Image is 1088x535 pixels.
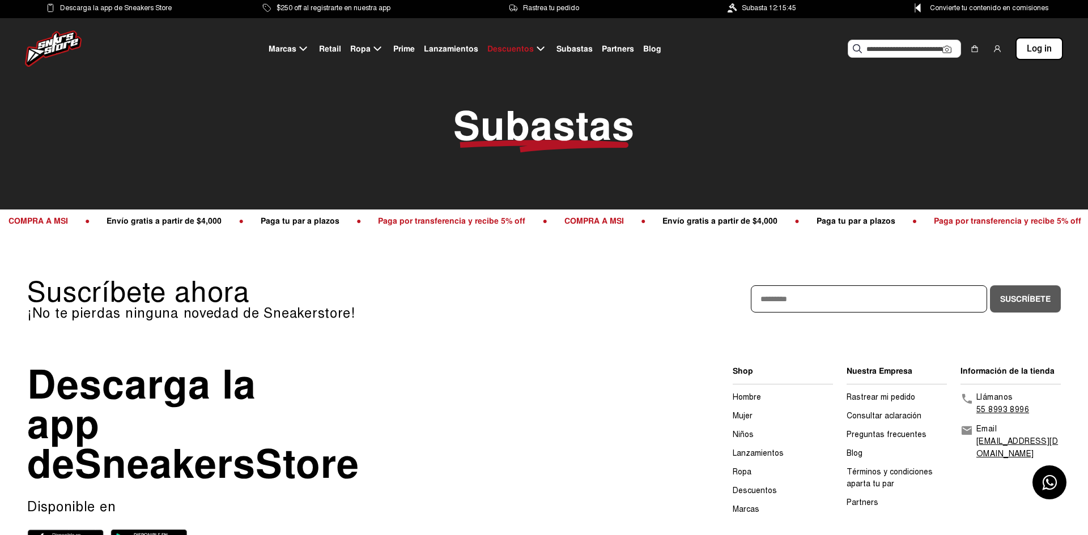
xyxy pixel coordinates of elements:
[733,392,761,402] a: Hombre
[847,411,921,421] a: Consultar aclaración
[847,430,926,439] a: Preguntas frecuentes
[27,365,282,484] div: Descarga la app de Store
[523,2,579,14] span: Rastrea tu pedido
[786,216,807,226] span: ●
[960,365,1061,377] li: Información de la tienda
[60,2,172,14] span: Descarga la app de Sneakers Store
[960,423,1061,460] a: Email[EMAIL_ADDRESS][DOMAIN_NAME]
[348,216,369,226] span: ●
[453,101,635,152] span: Subastas
[976,405,1029,414] a: 55 8993 8996
[733,365,833,377] li: Shop
[319,43,341,55] span: Retail
[904,216,925,226] span: ●
[847,448,862,458] a: Blog
[847,498,878,507] a: Partners
[942,45,951,54] img: Cámara
[269,43,296,55] span: Marcas
[230,216,252,226] span: ●
[847,392,915,402] a: Rastrear mi pedido
[976,391,1029,404] p: Llámanos
[27,278,544,306] p: Suscríbete ahora
[27,498,435,516] p: Disponible en
[847,467,933,489] a: Términos y condiciones aparta tu par
[369,216,534,226] span: Paga por transferencia y recibe 5% off
[643,43,661,55] span: Blog
[960,391,1061,416] a: Llámanos55 8993 8996
[847,365,947,377] li: Nuestra Empresa
[556,43,593,55] span: Subastas
[993,44,1002,53] img: user
[98,216,230,226] span: Envío gratis a partir de $4,000
[252,216,348,226] span: Paga tu par a plazos
[742,2,796,14] span: Subasta 12:15:45
[733,411,753,421] a: Mujer
[853,44,862,53] img: Buscar
[733,448,784,458] a: Lanzamientos
[602,43,634,55] span: Partners
[277,2,390,14] span: $250 off al registrarte en nuestra app
[556,216,632,226] span: COMPRA A MSI
[654,216,786,226] span: Envío gratis a partir de $4,000
[976,423,1061,435] p: Email
[487,43,534,55] span: Descuentos
[393,43,415,55] span: Prime
[733,467,751,477] a: Ropa
[350,43,371,55] span: Ropa
[25,31,82,67] img: logo
[632,216,654,226] span: ●
[733,504,759,514] a: Marcas
[733,486,777,495] a: Descuentos
[424,43,478,55] span: Lanzamientos
[970,44,979,53] img: shopping
[1027,42,1052,55] span: Log in
[733,430,754,439] a: Niños
[808,216,904,226] span: Paga tu par a plazos
[911,3,925,12] img: Control Point Icon
[930,2,1048,14] span: Convierte tu contenido en comisiones
[534,216,555,226] span: ●
[990,285,1061,313] button: Suscríbete
[75,439,256,490] span: Sneakers
[27,306,544,320] p: ¡No te pierdas ninguna novedad de Sneakerstore!
[976,435,1061,460] p: [EMAIL_ADDRESS][DOMAIN_NAME]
